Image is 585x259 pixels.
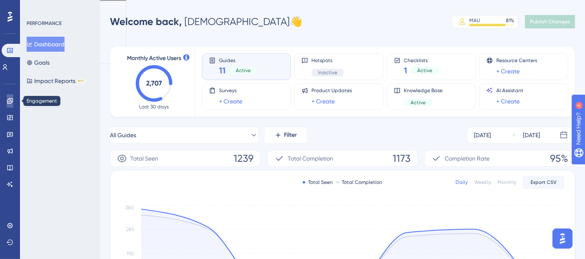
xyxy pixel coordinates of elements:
span: Export CSV [531,179,557,186]
span: Guides [219,57,257,63]
div: Monthly [498,179,516,186]
button: Impact ReportsBETA [27,73,85,88]
span: Active [411,99,426,106]
tspan: 190 [127,251,134,256]
a: + Create [311,96,335,106]
span: 1239 [234,152,254,165]
tspan: 380 [125,205,134,211]
span: Need Help? [20,2,52,12]
div: PERFORMANCE [27,20,62,27]
button: Export CSV [523,176,565,189]
span: Total Seen [130,153,158,163]
button: Publish Changes [525,15,575,28]
tspan: 285 [126,227,134,233]
div: 81 % [506,17,514,24]
span: 95% [550,152,568,165]
span: 1 [404,65,407,76]
div: MAU [469,17,480,24]
span: Knowledge Base [404,87,443,94]
a: + Create [219,96,242,106]
span: Last 30 days [139,103,169,110]
button: All Guides [110,127,258,143]
iframe: UserGuiding AI Assistant Launcher [550,226,575,251]
span: Filter [284,130,297,140]
div: [DEMOGRAPHIC_DATA] 👋 [110,15,302,28]
div: [DATE] [523,130,540,140]
span: 1173 [393,152,411,165]
div: Weekly [474,179,491,186]
text: 2,707 [146,79,162,87]
button: Filter [265,127,306,143]
div: 4 [58,4,60,11]
span: Resource Centers [496,57,537,64]
span: AI Assistant [496,87,523,94]
span: Total Completion [288,153,333,163]
span: Hotspots [311,57,344,64]
span: Surveys [219,87,242,94]
button: Dashboard [27,37,65,52]
button: Goals [27,55,50,70]
span: Product Updates [311,87,352,94]
a: + Create [496,66,520,76]
span: Active [236,67,251,74]
span: Inactive [318,69,337,76]
span: Active [417,67,432,74]
div: Total Seen [303,179,333,186]
div: Total Completion [336,179,383,186]
span: 11 [219,65,226,76]
span: Welcome back, [110,15,182,28]
div: [DATE] [474,130,491,140]
span: Completion Rate [445,153,490,163]
a: + Create [496,96,520,106]
span: Publish Changes [530,18,570,25]
span: Checklists [404,57,439,63]
div: Daily [456,179,468,186]
span: All Guides [110,130,136,140]
span: Monthly Active Users [127,53,181,63]
div: BETA [77,79,85,83]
